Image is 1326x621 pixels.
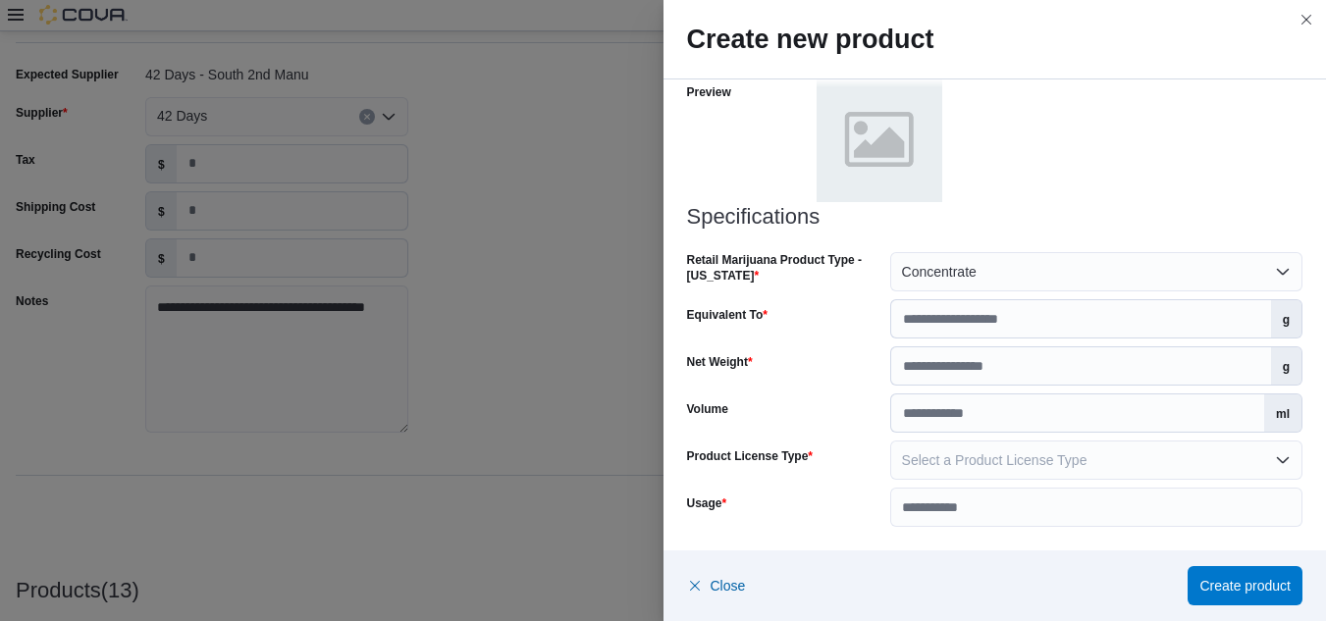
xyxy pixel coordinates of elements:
button: Select a Product License Type [890,440,1302,480]
label: g [1271,300,1301,337]
button: Close [687,566,746,605]
label: Retail Marijuana Product Type - [US_STATE] [687,252,882,284]
label: Usage [687,495,727,511]
button: Close this dialog [1295,8,1318,31]
button: Create product [1188,566,1302,605]
span: Select a Product License Type [902,452,1087,468]
h3: Specifications [687,205,1303,229]
button: Concentrate [890,252,1302,291]
label: Preview [687,84,731,100]
img: placeholder.png [817,77,942,202]
label: Volume [687,401,728,417]
span: Create product [1199,576,1291,595]
label: g [1271,347,1301,385]
span: Close [711,576,746,595]
label: Product License Type [687,448,813,464]
label: Equivalent To [687,307,768,323]
label: Net Weight [687,354,753,370]
h2: Create new product [687,24,1303,55]
label: ml [1264,394,1301,432]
